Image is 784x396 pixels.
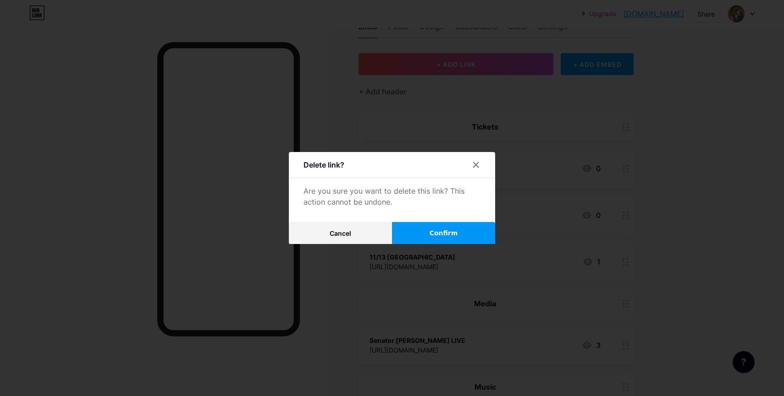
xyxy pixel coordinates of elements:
button: Confirm [392,222,495,244]
span: Cancel [330,229,351,237]
button: Cancel [289,222,392,244]
div: Delete link? [304,159,344,170]
span: Confirm [430,228,458,238]
div: Are you sure you want to delete this link? This action cannot be undone. [304,185,480,207]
